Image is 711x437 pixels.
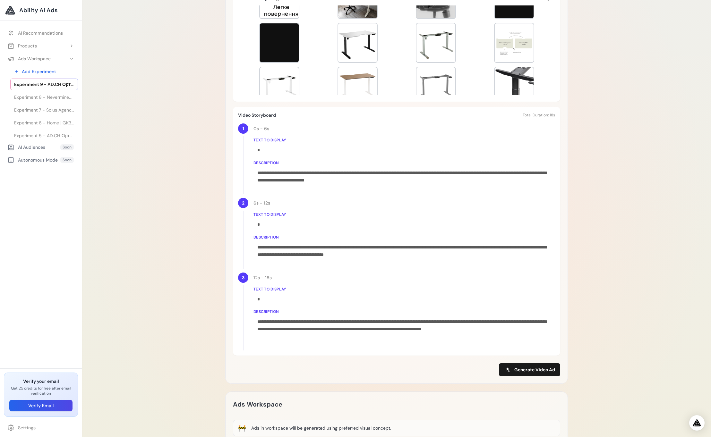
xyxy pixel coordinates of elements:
[514,366,555,373] span: Generate Video Ad
[14,81,74,88] span: Experiment 9 - AD:CH Ортопедичне офісне крісло для комп'ютера VIDA V7A – Eversolid
[499,363,560,376] button: Generate Video Ad
[10,117,78,129] a: Experiment 6 - Home | GK3 Capital
[9,378,73,384] h3: Verify your email
[253,198,270,208] h3: 6s - 12s
[253,123,269,134] h3: 0s - 6s
[523,113,555,118] div: Total Duration: 18s
[14,132,74,139] span: Experiment 5 - AD:CH Ортопедичне офісне крісло для комп'ютера VIDA V7A – Eversolid - AD:CH Ортопе...
[14,120,74,126] span: Experiment 6 - Home | GK3 Capital
[4,27,78,39] a: AI Recommendations
[10,104,78,116] a: Experiment 7 - Solus Agency: Empowering Your Digital Success Journey
[14,94,74,100] span: Experiment 8 - Nevermined | The AI Billing and Payments Infrastructure
[60,144,74,150] span: Soon
[233,399,282,409] h2: Ads Workspace
[253,160,555,165] label: Description
[8,157,58,163] div: Autonomous Mode
[9,400,73,411] button: Verify Email
[238,198,248,208] div: 2
[14,107,74,113] span: Experiment 7 - Solus Agency: Empowering Your Digital Success Journey
[238,273,248,283] div: 3
[19,6,57,15] span: Ability AI Ads
[253,138,555,143] label: Text to display
[238,123,248,134] div: 1
[251,425,391,431] div: Ads in workspace will be generated using preferred visual concept.
[9,386,73,396] p: Get 25 credits for free after email verification
[10,130,78,141] a: Experiment 5 - AD:CH Ортопедичне офісне крісло для комп'ютера VIDA V7A – Eversolid - AD:CH Ортопе...
[253,273,272,283] h3: 12s - 18s
[8,144,45,150] div: AI Audiences
[253,212,555,217] label: Text to display
[689,415,705,431] div: Open Intercom Messenger
[253,287,555,292] label: Text to display
[10,66,78,77] a: Add Experiment
[4,53,78,64] button: Ads Workspace
[8,43,37,49] div: Products
[10,91,78,103] a: Experiment 8 - Nevermined | The AI Billing and Payments Infrastructure
[10,79,78,90] a: Experiment 9 - AD:CH Ортопедичне офісне крісло для комп'ютера VIDA V7A – Eversolid
[60,157,74,163] span: Soon
[253,309,555,314] label: Description
[8,55,51,62] div: Ads Workspace
[5,5,77,15] a: Ability AI Ads
[4,40,78,52] button: Products
[253,235,555,240] label: Description
[238,424,246,433] div: 🚧
[238,112,276,118] h4: Video Storyboard
[4,422,78,433] a: Settings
